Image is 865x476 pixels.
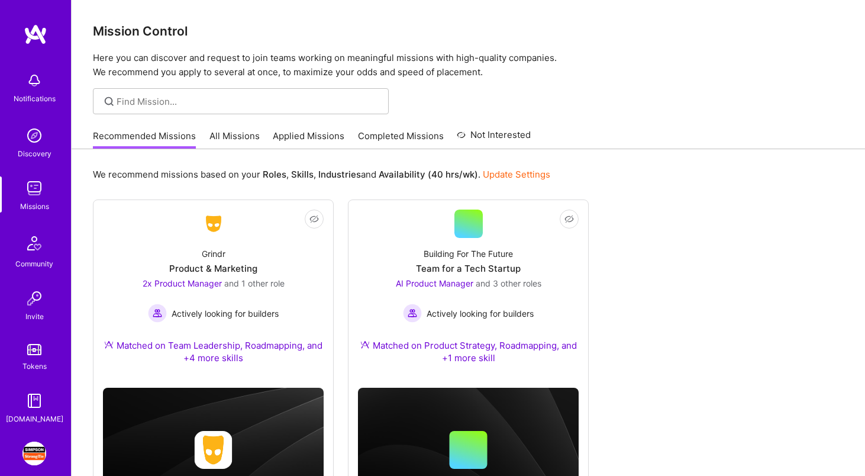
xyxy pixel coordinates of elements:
[358,130,444,149] a: Completed Missions
[199,213,228,234] img: Company Logo
[22,287,46,310] img: Invite
[93,51,844,79] p: Here you can discover and request to join teams working on meaningful missions with high-quality ...
[396,278,473,288] span: AI Product Manager
[360,340,370,349] img: Ateam Purple Icon
[20,442,49,465] a: Simpson Strong-Tie: General Design
[476,278,541,288] span: and 3 other roles
[457,128,531,149] a: Not Interested
[143,278,222,288] span: 2x Product Manager
[20,229,49,258] img: Community
[172,307,279,320] span: Actively looking for builders
[195,431,233,469] img: Company logo
[22,69,46,92] img: bell
[148,304,167,323] img: Actively looking for builders
[22,176,46,200] img: teamwork
[22,360,47,372] div: Tokens
[18,147,51,160] div: Discovery
[22,389,46,413] img: guide book
[318,169,361,180] b: Industries
[403,304,422,323] img: Actively looking for builders
[564,214,574,224] i: icon EyeClosed
[103,339,324,364] div: Matched on Team Leadership, Roadmapping, and +4 more skills
[6,413,63,425] div: [DOMAIN_NAME]
[25,310,44,323] div: Invite
[22,442,46,465] img: Simpson Strong-Tie: General Design
[20,200,49,213] div: Missions
[209,130,260,149] a: All Missions
[104,340,114,349] img: Ateam Purple Icon
[14,92,56,105] div: Notifications
[22,124,46,147] img: discovery
[424,247,513,260] div: Building For The Future
[309,214,319,224] i: icon EyeClosed
[483,169,550,180] a: Update Settings
[93,168,550,181] p: We recommend missions based on your , , and .
[93,24,844,38] h3: Mission Control
[117,95,380,108] input: Find Mission...
[358,210,579,378] a: Building For The FutureTeam for a Tech StartupAI Product Manager and 3 other rolesActively lookin...
[224,278,285,288] span: and 1 other role
[291,169,314,180] b: Skills
[202,247,225,260] div: Grindr
[416,262,521,275] div: Team for a Tech Startup
[263,169,286,180] b: Roles
[379,169,478,180] b: Availability (40 hrs/wk)
[169,262,257,275] div: Product & Marketing
[427,307,534,320] span: Actively looking for builders
[103,210,324,378] a: Company LogoGrindrProduct & Marketing2x Product Manager and 1 other roleActively looking for buil...
[27,344,41,355] img: tokens
[273,130,344,149] a: Applied Missions
[358,339,579,364] div: Matched on Product Strategy, Roadmapping, and +1 more skill
[102,95,116,108] i: icon SearchGrey
[24,24,47,45] img: logo
[15,258,53,270] div: Community
[93,130,196,149] a: Recommended Missions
